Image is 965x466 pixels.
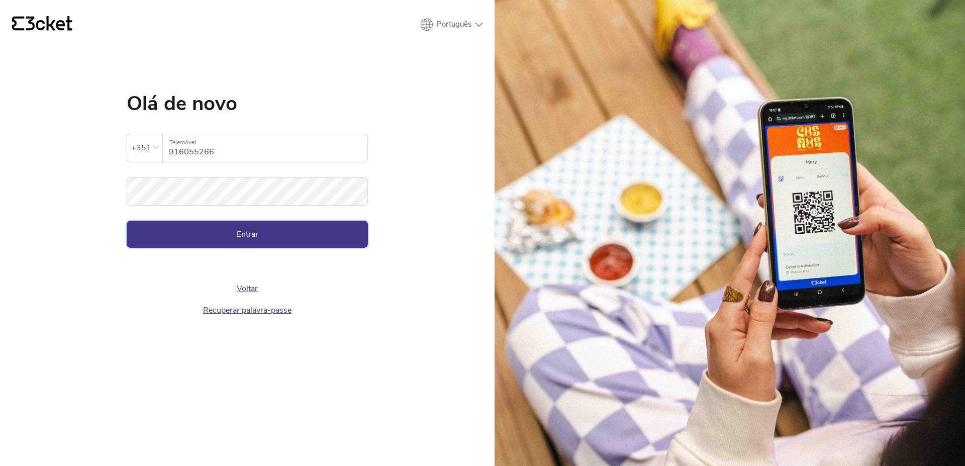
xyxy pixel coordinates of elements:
a: Recuperar palavra-passe [203,305,292,316]
h1: Olá de novo [127,94,368,114]
label: Palavra-passe [127,177,368,194]
a: Voltar [237,283,258,294]
input: Telemóvel [169,134,367,162]
g: {' '} [12,17,24,31]
label: Telemóvel [163,134,367,151]
a: {' '} [12,16,72,33]
div: +351 [131,140,151,155]
button: Entrar [127,221,368,248]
